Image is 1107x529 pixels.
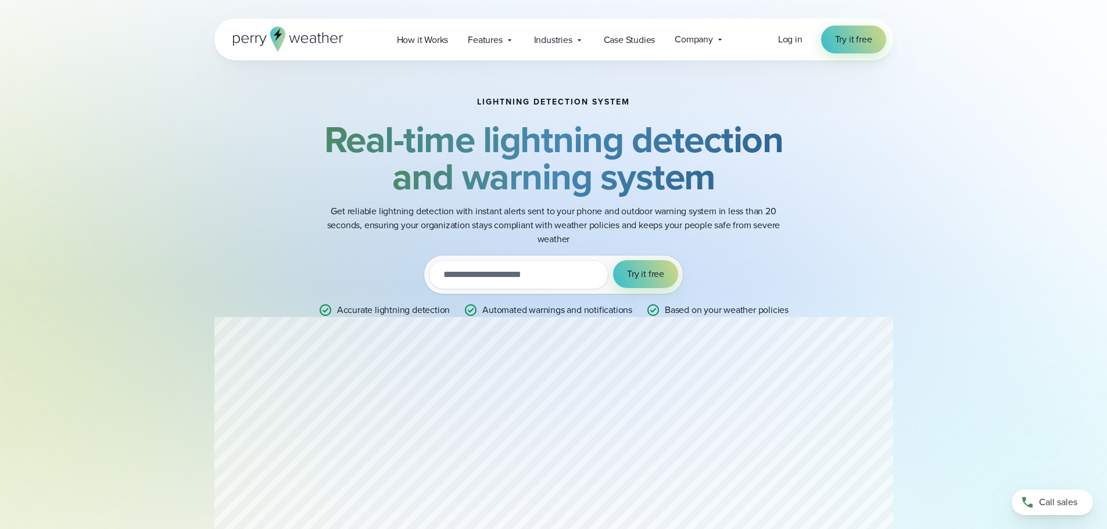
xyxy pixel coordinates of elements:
[397,33,449,47] span: How it Works
[778,33,803,46] a: Log in
[675,33,713,46] span: Company
[387,28,458,52] a: How it Works
[604,33,655,47] span: Case Studies
[835,33,872,46] span: Try it free
[534,33,572,47] span: Industries
[613,260,678,288] button: Try it free
[665,303,789,317] p: Based on your weather policies
[337,303,450,317] p: Accurate lightning detection
[324,112,783,204] strong: Real-time lightning detection and warning system
[321,204,786,246] p: Get reliable lightning detection with instant alerts sent to your phone and outdoor warning syste...
[627,267,664,281] span: Try it free
[821,26,886,53] a: Try it free
[477,98,630,107] h1: Lightning detection system
[1012,490,1093,515] a: Call sales
[468,33,502,47] span: Features
[1039,495,1077,509] span: Call sales
[594,28,665,52] a: Case Studies
[482,303,632,317] p: Automated warnings and notifications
